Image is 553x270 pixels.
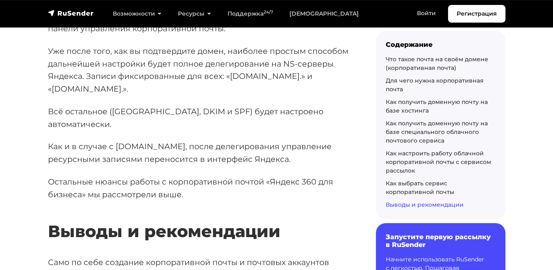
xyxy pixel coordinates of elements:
p: Как и в случае с [DOMAIN_NAME], после делегирования управление ресурсными записями переносится в ... [48,140,350,165]
div: Содержание [386,41,496,48]
a: Как настроить работу облачной корпоративной почты с сервисом рассылок [386,150,491,174]
a: Как выбрать сервис корпоративной почты [386,180,454,196]
a: Возможности [105,5,170,22]
img: RuSender [48,9,94,17]
a: Ресурсы [170,5,219,22]
a: Как получить доменную почту на базе специального облачного почтового сервиса [386,120,488,144]
h2: Выводы и рекомендации [48,197,350,241]
a: Поддержка24/7 [219,5,281,22]
p: Уже после того, как вы подтвердите домен, наиболее простым способом дальнейшей настройки будет по... [48,45,350,95]
a: Выводы и рекомендации [386,201,464,208]
a: Как получить доменную почту на базе хостинга [386,98,488,114]
a: Что такое почта на своём домене (корпоративная почта) [386,55,488,72]
a: [DEMOGRAPHIC_DATA] [281,5,367,22]
p: Всё остальное ([GEOGRAPHIC_DATA], DKIM и SPF) будет настроено автоматически. [48,105,350,130]
sup: 24/7 [264,9,273,15]
a: Для чего нужна корпоративная почта [386,77,484,93]
p: Остальные нюансы работы с корпоративной почтой «Яндекс 360 для бизнеса» мы рассмотрели выше. [48,175,350,201]
h6: Запустите первую рассылку в RuSender [386,233,496,249]
a: Регистрация [448,5,505,23]
a: Войти [409,5,444,22]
